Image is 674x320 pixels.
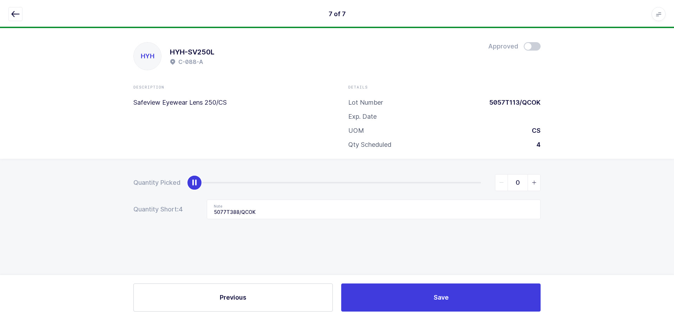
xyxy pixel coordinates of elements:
span: 4 [179,205,193,214]
button: Save [341,283,541,312]
div: slider between 0 and 4 [194,174,541,191]
h1: HYH-SV250L [170,46,214,58]
span: Save [434,293,449,302]
input: Note [207,200,541,219]
div: Description [133,84,326,90]
div: 5057T113/QCOK [484,98,541,107]
div: UOM [348,126,364,135]
div: HYH [134,43,161,70]
div: Lot Number [348,98,383,107]
div: 7 of 7 [329,10,346,18]
div: Details [348,84,541,90]
div: Qty Scheduled [348,141,391,149]
p: Safeview Eyewear Lens 250/CS [133,98,326,107]
span: Approved [488,42,518,51]
div: Quantity Picked [133,178,180,187]
div: 4 [531,141,541,149]
h2: C-088-A [178,58,203,66]
div: Exp. Date [348,112,377,121]
div: Quantity Short: [133,205,193,214]
button: Previous [133,283,333,312]
div: CS [526,126,541,135]
span: Previous [220,293,246,302]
